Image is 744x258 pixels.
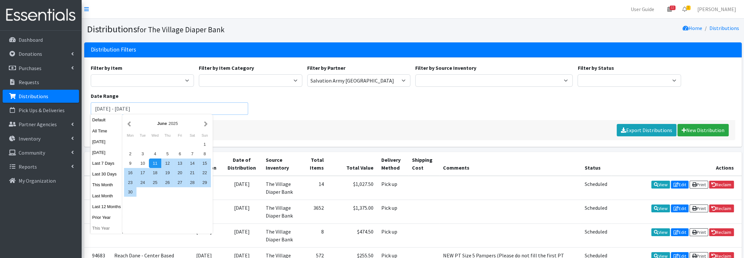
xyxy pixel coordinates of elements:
th: Total Items [299,152,327,176]
p: Purchases [19,65,41,71]
a: Community [3,146,79,159]
th: Comments [439,152,581,176]
div: Saturday [186,131,198,140]
a: Reclaim [709,228,734,236]
div: 11 [149,159,161,168]
div: Monday [124,131,136,140]
td: [DATE] [222,200,262,223]
p: Requests [19,79,39,85]
button: Default [91,115,123,125]
div: 18 [149,168,161,177]
a: Edit [671,205,689,212]
button: This Month [91,180,123,190]
div: 29 [198,178,211,187]
td: The Village Diaper Bank [262,223,299,247]
th: Total Value [328,152,377,176]
button: This Year [91,223,123,233]
p: Partner Agencies [19,121,57,128]
td: $474.50 [328,223,377,247]
a: Home [683,25,702,31]
th: Date of Distribution [222,152,262,176]
td: 8 [299,223,327,247]
p: Donations [19,51,42,57]
th: Source Inventory [262,152,299,176]
a: User Guide [625,3,659,16]
label: Filter by Source Inventory [415,64,476,72]
div: 1 [198,140,211,149]
td: [DATE] [186,223,222,247]
label: Filter by Partner [307,64,345,72]
td: 94675 [84,200,110,223]
div: 7 [186,149,198,159]
div: Sunday [198,131,211,140]
div: 5 [161,149,174,159]
div: 30 [124,187,136,197]
div: 21 [186,168,198,177]
label: Filter by Status [578,64,614,72]
div: 19 [161,168,174,177]
div: Wednesday [149,131,161,140]
h1: Distributions [87,23,411,35]
button: [DATE] [91,137,123,146]
td: The Village Diaper Bank [262,176,299,200]
a: Purchases [3,62,79,75]
a: Print [689,181,708,189]
button: All Time [91,126,123,136]
div: 23 [124,178,136,187]
th: ID [84,152,110,176]
td: 3652 [299,200,327,223]
td: Pick up [377,176,408,200]
a: Reports [3,160,79,173]
p: Dashboard [19,37,43,43]
a: Print [689,228,708,236]
td: $1,375.00 [328,200,377,223]
p: Pick Ups & Deliveries [19,107,65,114]
a: My Organization [3,174,79,187]
div: 6 [174,149,186,159]
td: [DATE] [222,223,262,247]
th: Shipping Cost [408,152,439,176]
a: View [651,205,670,212]
a: Dashboard [3,33,79,46]
a: 12 [662,3,677,16]
div: 20 [174,168,186,177]
a: Pick Ups & Deliveries [3,104,79,117]
td: 94684 [84,223,110,247]
a: Distributions [3,90,79,103]
th: Delivery Method [377,152,408,176]
button: Last Month [91,191,123,201]
p: Community [19,149,45,156]
p: My Organization [19,177,56,184]
small: for The Village Diaper Bank [137,25,225,34]
div: Thursday [161,131,174,140]
a: View [651,181,670,189]
div: 22 [198,168,211,177]
button: Last 12 Months [91,202,123,211]
a: Partner Agencies [3,118,79,131]
div: 15 [198,159,211,168]
button: Last 30 Days [91,169,123,179]
div: 13 [174,159,186,168]
a: Edit [671,228,689,236]
strong: June [157,121,167,126]
td: 94753 [84,176,110,200]
td: 14 [299,176,327,200]
div: 9 [124,159,136,168]
div: 4 [149,149,161,159]
img: HumanEssentials [3,4,79,26]
a: Donations [3,47,79,60]
a: Distributions [709,25,739,31]
div: 8 [198,149,211,159]
div: 3 [136,149,149,159]
div: 17 [136,168,149,177]
div: 16 [124,168,136,177]
div: 26 [161,178,174,187]
div: 24 [136,178,149,187]
h3: Distribution Filters [91,46,136,53]
div: 28 [186,178,198,187]
a: Requests [3,76,79,89]
div: 12 [161,159,174,168]
td: Pick up [377,223,408,247]
input: January 1, 2011 - December 31, 2011 [91,102,248,115]
td: Scheduled [580,176,611,200]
